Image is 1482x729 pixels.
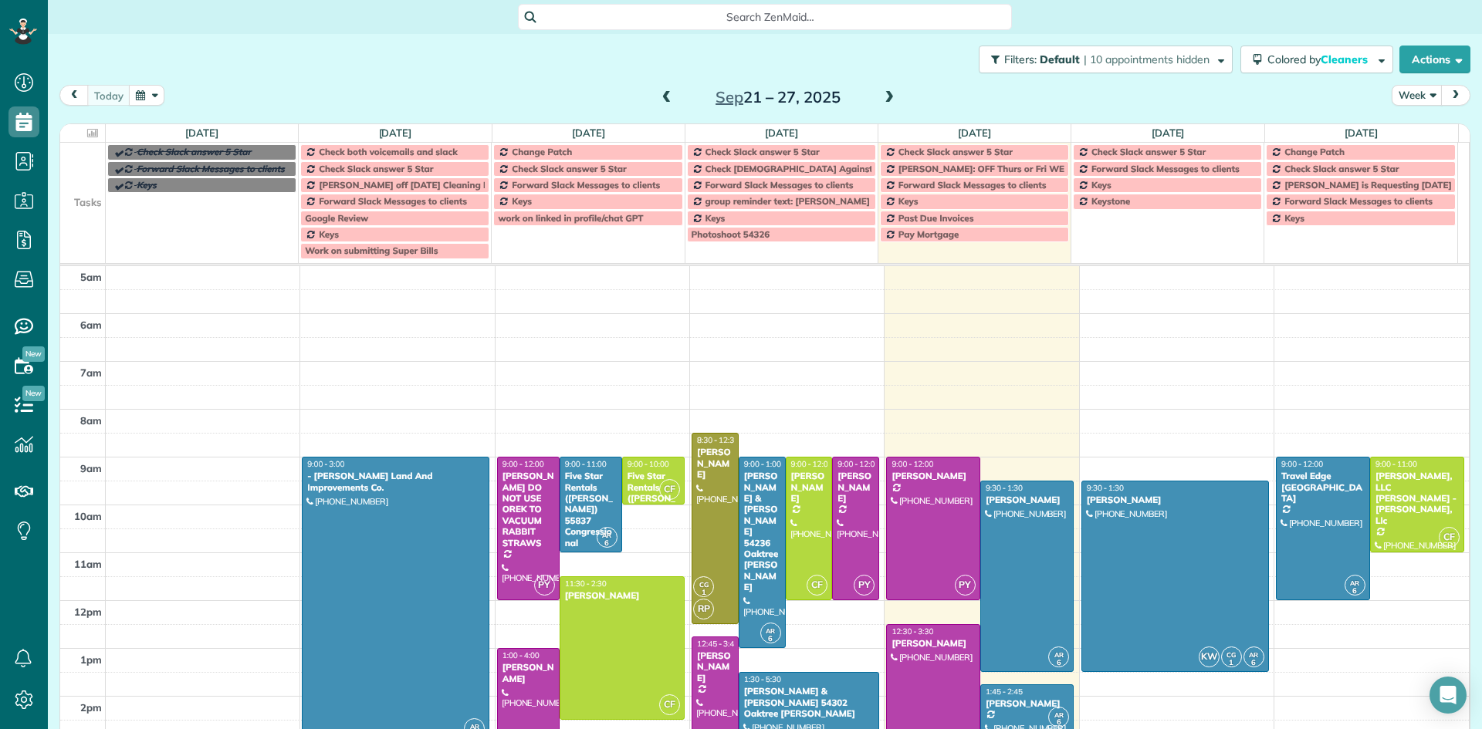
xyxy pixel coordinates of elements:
[565,459,607,469] span: 9:00 - 11:00
[1267,52,1373,66] span: Colored by
[807,575,827,596] span: CF
[986,483,1023,493] span: 9:30 - 1:30
[1375,471,1460,526] div: [PERSON_NAME], LLC [PERSON_NAME] - [PERSON_NAME], Llc
[137,146,251,157] span: Check Slack answer 5 Star
[1399,46,1470,73] button: Actions
[502,471,555,548] div: [PERSON_NAME] DO NOT USE OREK TO VACUUM RABBIT STRAWS
[1054,650,1064,659] span: AR
[891,638,976,649] div: [PERSON_NAME]
[502,662,555,684] div: [PERSON_NAME]
[1240,46,1393,73] button: Colored byCleaners
[137,163,285,174] span: Forward Slack Messages to clients
[692,228,770,240] span: Photoshoot 54326
[319,179,531,191] span: [PERSON_NAME] off [DATE] Cleaning Restaurant
[80,701,102,714] span: 2pm
[512,146,572,157] span: Change Patch
[1004,52,1037,66] span: Filters:
[1345,127,1378,139] a: [DATE]
[1284,146,1345,157] span: Change Patch
[1281,459,1323,469] span: 9:00 - 12:00
[22,386,45,401] span: New
[87,85,130,106] button: today
[1054,710,1064,719] span: AR
[319,146,458,157] span: Check both voicemails and slack
[80,653,102,666] span: 1pm
[59,85,89,106] button: prev
[1086,494,1264,505] div: [PERSON_NAME]
[74,606,102,618] span: 12pm
[512,179,660,191] span: Forward Slack Messages to clients
[80,319,102,331] span: 6am
[891,471,976,481] div: [PERSON_NAME]
[564,590,680,601] div: [PERSON_NAME]
[697,435,739,445] span: 8:30 - 12:30
[1199,646,1220,667] span: KW
[898,179,1047,191] span: Forward Slack Messages to clients
[696,447,734,480] div: [PERSON_NAME]
[80,462,102,474] span: 9am
[572,127,605,139] a: [DATE]
[744,459,781,469] span: 9:00 - 1:00
[898,163,1085,174] span: [PERSON_NAME]: OFF Thurs or Fri WEEKLY
[602,531,611,539] span: AR
[1091,146,1206,157] span: Check Slack answer 5 Star
[854,575,875,596] span: PY
[705,212,726,224] span: Keys
[512,195,532,207] span: Keys
[716,87,743,106] span: Sep
[659,694,680,715] span: CF
[1284,212,1304,224] span: Keys
[1049,656,1068,670] small: 6
[80,366,102,379] span: 7am
[565,579,607,589] span: 11:30 - 2:30
[80,271,102,283] span: 5am
[379,127,412,139] a: [DATE]
[761,632,780,646] small: 6
[985,494,1070,505] div: [PERSON_NAME]
[694,586,713,600] small: 1
[1091,179,1111,191] span: Keys
[1321,52,1370,66] span: Cleaners
[1227,650,1236,659] span: CG
[790,471,828,504] div: [PERSON_NAME]
[498,212,643,224] span: work on linked in profile/chat GPT
[1284,195,1433,207] span: Forward Slack Messages to clients
[705,195,870,207] span: group reminder text: [PERSON_NAME]
[743,471,781,592] div: [PERSON_NAME] & [PERSON_NAME] 54236 Oaktree [PERSON_NAME]
[898,146,1013,157] span: Check Slack answer 5 Star
[512,163,626,174] span: Check Slack answer 5 Star
[502,650,540,660] span: 1:00 - 4:00
[74,510,102,522] span: 10am
[659,479,680,500] span: CF
[743,686,875,719] div: [PERSON_NAME] & [PERSON_NAME] 54302 Oaktree [PERSON_NAME]
[955,575,976,596] span: PY
[1091,195,1130,207] span: Keystone
[628,459,669,469] span: 9:00 - 10:00
[791,459,833,469] span: 9:00 - 12:00
[1284,163,1399,174] span: Check Slack answer 5 Star
[1087,483,1124,493] span: 9:30 - 1:30
[1244,656,1264,670] small: 6
[185,127,218,139] a: [DATE]
[22,346,45,362] span: New
[979,46,1233,73] button: Filters: Default | 10 appointments hidden
[319,228,339,240] span: Keys
[1345,584,1365,599] small: 6
[971,46,1233,73] a: Filters: Default | 10 appointments hidden
[305,212,368,224] span: Google Review
[765,127,798,139] a: [DATE]
[597,536,617,551] small: 6
[705,179,854,191] span: Forward Slack Messages to clients
[1392,85,1443,106] button: Week
[1375,459,1417,469] span: 9:00 - 11:00
[1249,650,1258,659] span: AR
[898,195,919,207] span: Keys
[1439,527,1460,548] span: CF
[898,228,959,240] span: Pay Mortgage
[1084,52,1210,66] span: | 10 appointments hidden
[766,626,775,635] span: AR
[306,471,485,493] div: - [PERSON_NAME] Land And Improvements Co.
[1441,85,1470,106] button: next
[534,575,555,596] span: PY
[693,599,714,619] span: RP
